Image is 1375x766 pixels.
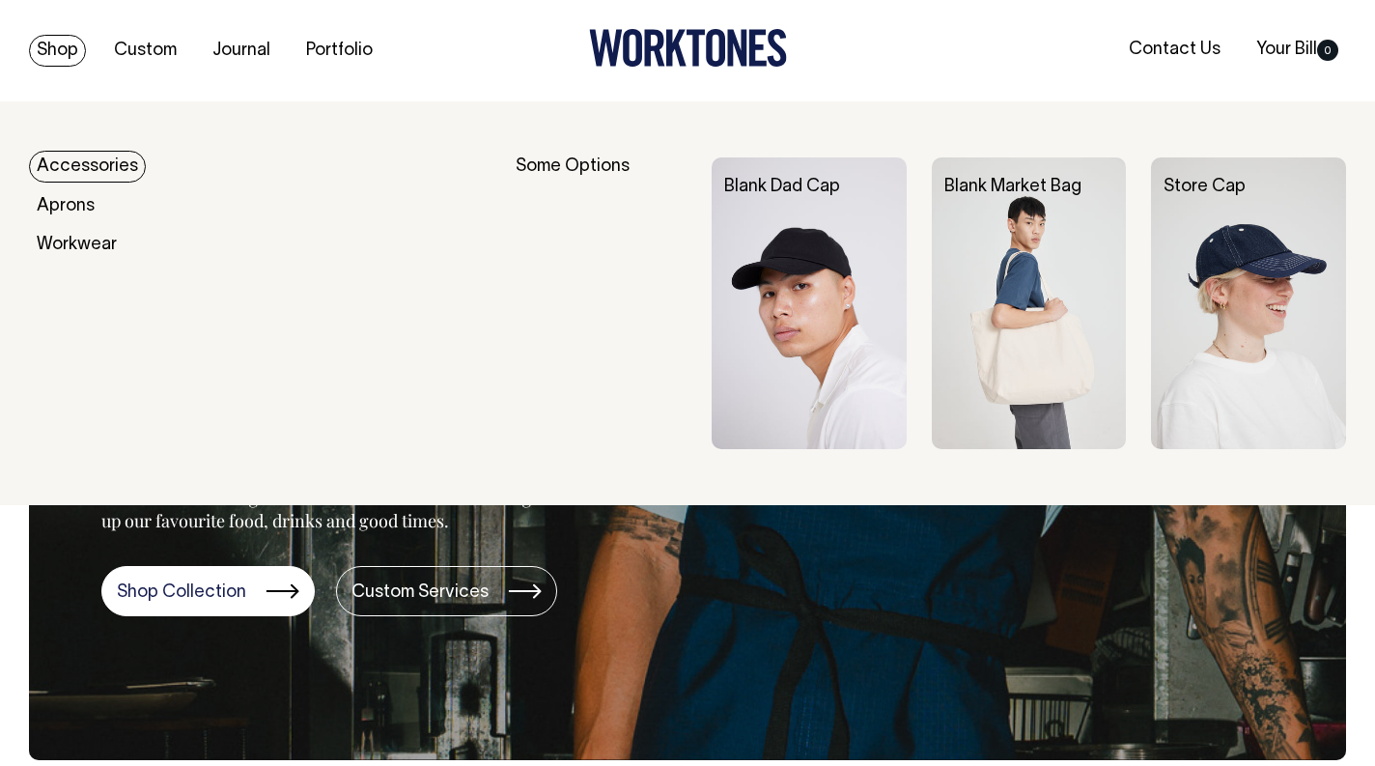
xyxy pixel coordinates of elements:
[29,35,86,67] a: Shop
[1249,34,1346,66] a: Your Bill0
[516,157,687,449] div: Some Options
[101,566,315,616] a: Shop Collection
[336,566,557,616] a: Custom Services
[101,486,541,532] p: Worktones is a design studio and store for those serving up our favourite food, drinks and good t...
[1121,34,1228,66] a: Contact Us
[1164,179,1246,195] a: Store Cap
[29,190,102,222] a: Aprons
[205,35,278,67] a: Journal
[712,157,907,449] img: Blank Dad Cap
[932,157,1127,449] img: Blank Market Bag
[724,179,840,195] a: Blank Dad Cap
[29,229,125,261] a: Workwear
[1317,40,1338,61] span: 0
[944,179,1081,195] a: Blank Market Bag
[1151,157,1346,449] img: Store Cap
[106,35,184,67] a: Custom
[29,151,146,183] a: Accessories
[298,35,380,67] a: Portfolio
